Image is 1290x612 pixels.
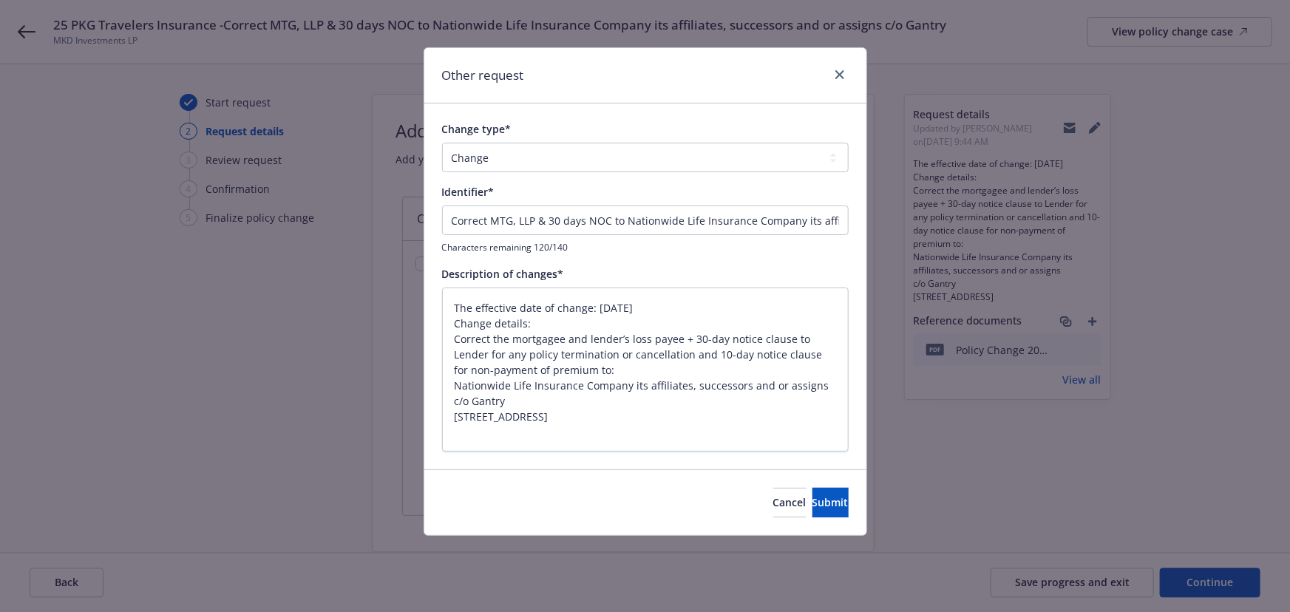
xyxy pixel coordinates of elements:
button: Submit [812,488,849,517]
input: This will be shown in the policy change history list for your reference. [442,205,849,235]
span: Description of changes* [442,267,564,281]
span: Change type* [442,122,512,136]
button: Cancel [773,488,807,517]
span: Submit [812,495,849,509]
span: Characters remaining 120/140 [442,241,849,254]
textarea: The effective date of change: [DATE] Change details: Correct the mortgagee and lender’s loss paye... [442,288,849,452]
span: Identifier* [442,185,495,199]
a: close [831,66,849,84]
h1: Other request [442,66,524,85]
span: Cancel [773,495,807,509]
